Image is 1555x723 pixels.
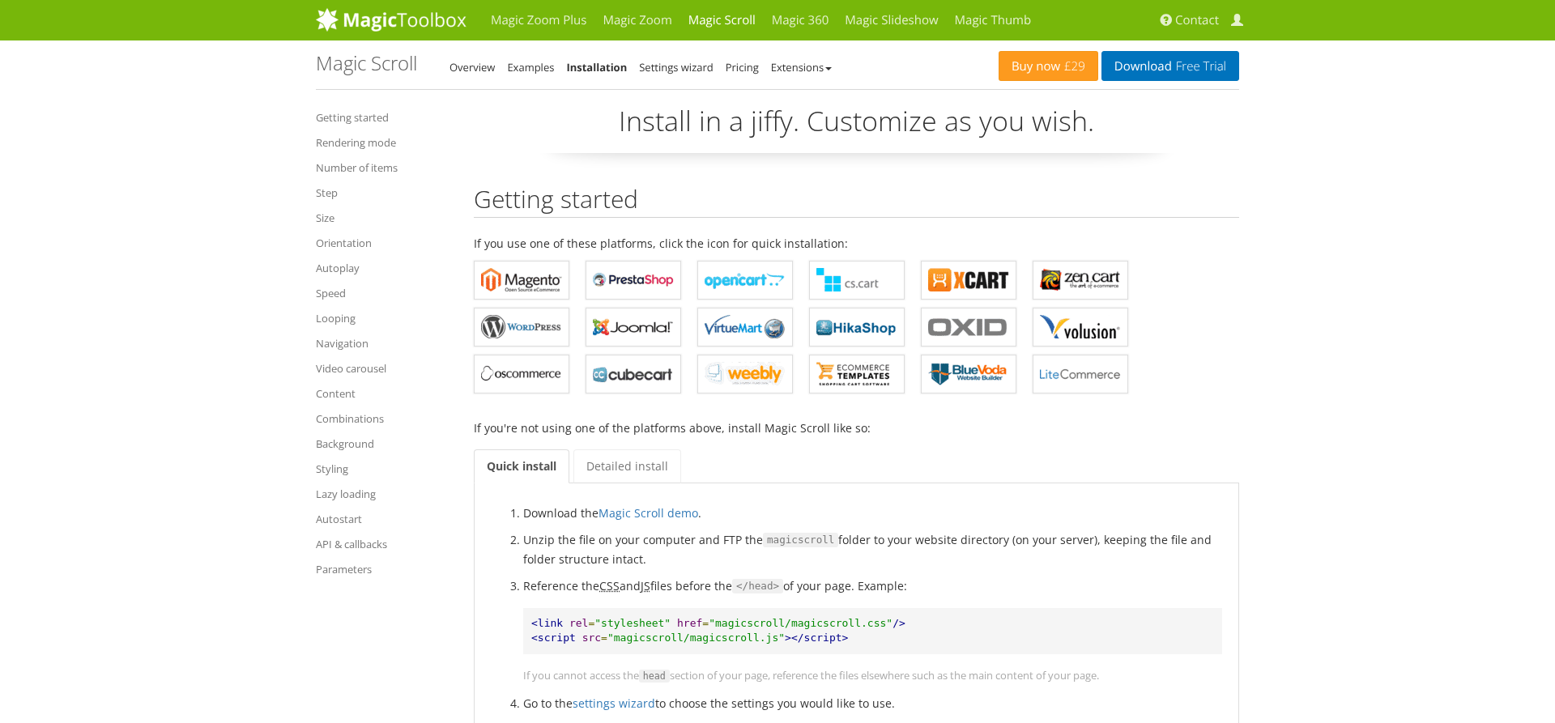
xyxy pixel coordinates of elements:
[586,355,681,393] a: Magic Scroll for CubeCart
[316,434,449,453] a: Background
[316,183,449,202] a: Step
[474,261,569,300] a: Magic Scroll for Magento
[928,315,1009,339] b: Magic Scroll for OXID
[316,384,449,403] a: Content
[316,559,449,579] a: Parameters
[588,617,594,629] span: =
[809,308,905,347] a: Magic Scroll for HikaShop
[474,234,1239,253] p: If you use one of these platforms, click the icon for quick installation:
[1040,315,1121,339] b: Magic Scroll for Volusion
[816,315,897,339] b: Magic Scroll for HikaShop
[593,362,674,386] b: Magic Scroll for CubeCart
[1101,51,1239,81] a: DownloadFree Trial
[705,315,786,339] b: Magic Scroll for VirtueMart
[702,617,709,629] span: =
[566,60,627,74] a: Installation
[481,268,562,292] b: Magic Scroll for Magento
[1033,308,1128,347] a: Magic Scroll for Volusion
[316,133,449,152] a: Rendering mode
[705,362,786,386] b: Magic Scroll for Weebly
[816,362,897,386] b: Magic Scroll for ecommerce Templates
[1172,60,1226,73] span: Free Trial
[921,308,1016,347] a: Magic Scroll for OXID
[582,632,601,644] span: src
[771,60,832,74] a: Extensions
[316,509,449,529] a: Autostart
[677,617,702,629] span: href
[316,7,466,32] img: MagicToolbox.com - Image tools for your website
[697,261,793,300] a: Magic Scroll for OpenCart
[523,666,1222,686] p: If you cannot access the section of your page, reference the files elsewhere such as the main con...
[607,632,785,644] span: "magicscroll/magicscroll.js"
[316,208,449,228] a: Size
[639,60,714,74] a: Settings wizard
[705,268,786,292] b: Magic Scroll for OpenCart
[316,534,449,554] a: API & callbacks
[697,355,793,393] a: Magic Scroll for Weebly
[573,449,681,483] a: Detailed install
[921,261,1016,300] a: Magic Scroll for X-Cart
[316,308,449,328] a: Looping
[316,334,449,353] a: Navigation
[709,617,893,629] span: "magicscroll/magicscroll.css"
[1040,268,1121,292] b: Magic Scroll for Zen Cart
[697,308,793,347] a: Magic Scroll for VirtueMart
[523,694,1222,712] li: Go to the to choose the settings you would like to use.
[569,617,588,629] span: rel
[593,268,674,292] b: Magic Scroll for PrestaShop
[928,362,1009,386] b: Magic Scroll for BlueVoda
[1033,355,1128,393] a: Magic Scroll for LiteCommerce
[1033,261,1128,300] a: Magic Scroll for Zen Cart
[316,158,449,177] a: Number of items
[732,579,783,593] code: </head>
[474,355,569,393] a: Magic Scroll for osCommerce
[316,409,449,428] a: Combinations
[474,102,1239,153] p: Install in a jiffy. Customize as you wish.
[726,60,759,74] a: Pricing
[586,308,681,347] a: Magic Scroll for Joomla
[316,108,449,127] a: Getting started
[593,315,674,339] b: Magic Scroll for Joomla
[601,632,607,644] span: =
[481,362,562,386] b: Magic Scroll for osCommerce
[474,308,569,347] a: Magic Scroll for WordPress
[474,185,1239,218] h2: Getting started
[928,268,1009,292] b: Magic Scroll for X-Cart
[1060,60,1085,73] span: £29
[639,670,670,683] code: head
[531,632,576,644] span: <script
[999,51,1098,81] a: Buy now£29
[809,261,905,300] a: Magic Scroll for CS-Cart
[316,359,449,378] a: Video carousel
[507,60,554,74] a: Examples
[763,533,838,547] code: magicscroll
[599,505,698,521] a: Magic Scroll demo
[586,261,681,300] a: Magic Scroll for PrestaShop
[449,60,495,74] a: Overview
[641,578,650,593] acronym: JavaScript
[316,233,449,253] a: Orientation
[809,355,905,393] a: Magic Scroll for ecommerce Templates
[316,258,449,278] a: Autoplay
[531,617,563,629] span: <link
[921,355,1016,393] a: Magic Scroll for BlueVoda
[316,484,449,504] a: Lazy loading
[316,283,449,303] a: Speed
[599,578,620,593] acronym: Cascading Style Sheet
[594,617,671,629] span: "stylesheet"
[1175,12,1219,28] span: Contact
[816,268,897,292] b: Magic Scroll for CS-Cart
[573,695,655,711] a: settings wizard
[1040,362,1121,386] b: Magic Scroll for LiteCommerce
[523,530,1222,568] li: Unzip the file on your computer and FTP the folder to your website directory (on your server), ke...
[474,419,1239,437] p: If you're not using one of the platforms above, install Magic Scroll like so:
[316,459,449,478] a: Styling
[481,315,562,339] b: Magic Scroll for WordPress
[523,576,1222,596] p: Reference the and files before the of your page. Example:
[785,632,848,644] span: ></script>
[474,449,569,483] a: Quick install
[316,53,417,74] h1: Magic Scroll
[523,504,1222,522] li: Download the .
[893,617,905,629] span: />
